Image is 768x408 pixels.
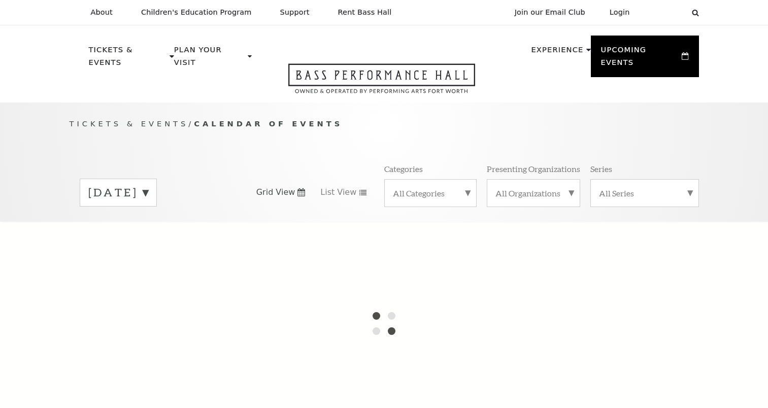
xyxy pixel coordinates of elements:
[280,8,310,17] p: Support
[495,188,572,198] label: All Organizations
[88,185,148,200] label: [DATE]
[590,163,612,174] p: Series
[141,8,252,17] p: Children's Education Program
[70,118,699,130] p: /
[320,187,356,198] span: List View
[194,119,343,128] span: Calendar of Events
[91,8,113,17] p: About
[174,44,245,75] p: Plan Your Visit
[393,188,468,198] label: All Categories
[487,163,580,174] p: Presenting Organizations
[646,8,682,17] select: Select:
[531,44,583,62] p: Experience
[601,44,680,75] p: Upcoming Events
[599,188,690,198] label: All Series
[338,8,392,17] p: Rent Bass Hall
[384,163,423,174] p: Categories
[256,187,295,198] span: Grid View
[70,119,189,128] span: Tickets & Events
[89,44,168,75] p: Tickets & Events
